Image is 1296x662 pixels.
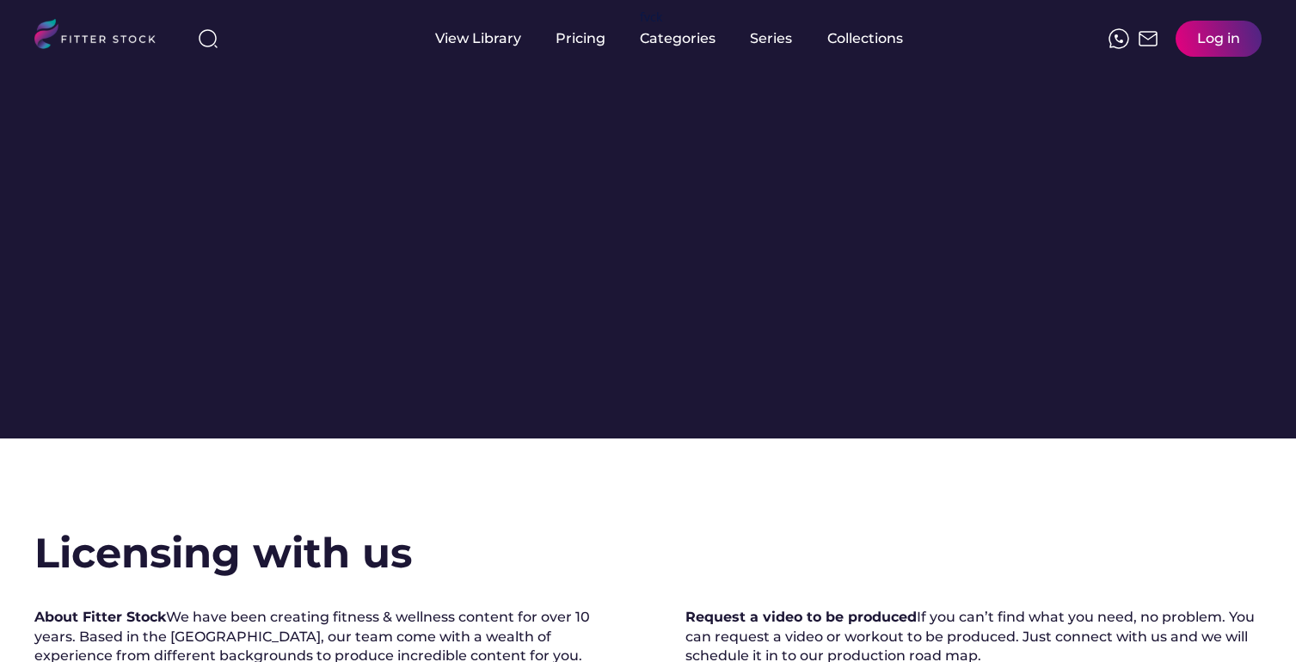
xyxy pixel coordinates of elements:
[34,524,412,582] h2: Licensing with us
[1197,29,1240,48] div: Log in
[827,29,903,48] div: Collections
[34,19,170,54] img: LOGO.svg
[640,29,716,48] div: Categories
[1138,28,1158,49] img: Frame%2051.svg
[1109,28,1129,49] img: meteor-icons_whatsapp%20%281%29.svg
[640,9,662,26] div: fvck
[685,609,917,625] strong: Request a video to be produced
[34,609,166,625] strong: About Fitter Stock
[435,29,521,48] div: View Library
[556,29,605,48] div: Pricing
[750,29,793,48] div: Series
[198,28,218,49] img: search-normal%203.svg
